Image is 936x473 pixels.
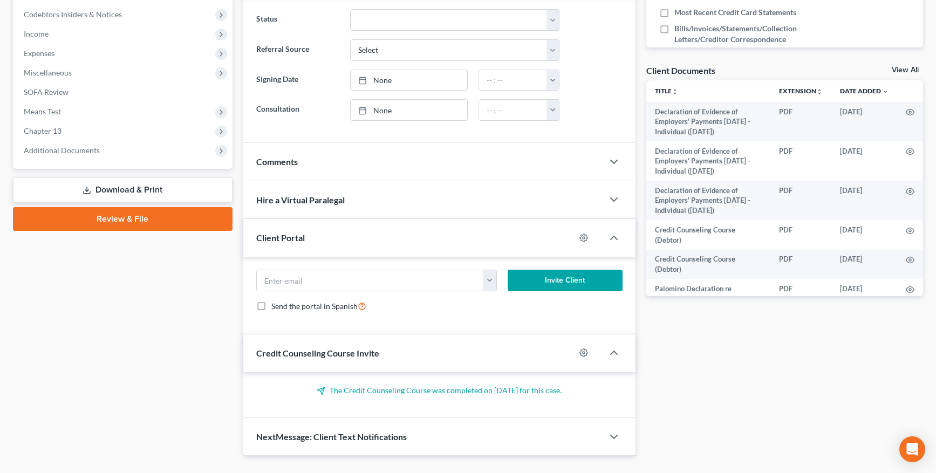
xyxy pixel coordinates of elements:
[13,207,233,231] a: Review & File
[831,141,897,181] td: [DATE]
[770,279,831,309] td: PDF
[674,23,845,45] span: Bills/Invoices/Statements/Collection Letters/Creditor Correspondence
[251,99,345,121] label: Consultation
[646,141,770,181] td: Declaration of Evidence of Employers' Payments [DATE] - Individual ([DATE])
[15,83,233,102] a: SOFA Review
[831,279,897,309] td: [DATE]
[646,65,715,76] div: Client Documents
[24,10,122,19] span: Codebtors Insiders & Notices
[831,181,897,220] td: [DATE]
[779,87,823,95] a: Extensionunfold_more
[479,100,547,120] input: -- : --
[892,66,919,74] a: View All
[251,70,345,91] label: Signing Date
[672,88,678,95] i: unfold_more
[646,102,770,141] td: Declaration of Evidence of Employers' Payments [DATE] - Individual ([DATE])
[256,232,305,243] span: Client Portal
[646,220,770,250] td: Credit Counseling Course (Debtor)
[256,348,379,358] span: Credit Counseling Course Invite
[257,270,483,291] input: Enter email
[271,301,358,311] span: Send the portal in Spanish
[24,146,100,155] span: Additional Documents
[882,88,889,95] i: expand_more
[770,141,831,181] td: PDF
[256,195,345,205] span: Hire a Virtual Paralegal
[840,87,889,95] a: Date Added expand_more
[24,126,62,135] span: Chapter 13
[479,70,547,91] input: -- : --
[770,102,831,141] td: PDF
[770,181,831,220] td: PDF
[351,100,467,120] a: None
[351,70,467,91] a: None
[770,220,831,250] td: PDF
[24,49,54,58] span: Expenses
[646,181,770,220] td: Declaration of Evidence of Employers' Payments [DATE] - Individual ([DATE])
[831,250,897,279] td: [DATE]
[24,87,69,97] span: SOFA Review
[831,102,897,141] td: [DATE]
[770,250,831,279] td: PDF
[256,431,407,442] span: NextMessage: Client Text Notifications
[655,87,678,95] a: Titleunfold_more
[831,220,897,250] td: [DATE]
[24,29,49,38] span: Income
[256,156,298,167] span: Comments
[13,177,233,203] a: Download & Print
[674,7,796,18] span: Most Recent Credit Card Statements
[251,9,345,31] label: Status
[24,68,72,77] span: Miscellaneous
[646,279,770,309] td: Palomino Declaration re Electronic Filing-pdf
[899,436,925,462] div: Open Intercom Messenger
[256,385,623,396] p: The Credit Counseling Course was completed on [DATE] for this case.
[646,250,770,279] td: Credit Counseling Course (Debtor)
[24,107,61,116] span: Means Test
[251,39,345,61] label: Referral Source
[508,270,623,291] button: Invite Client
[816,88,823,95] i: unfold_more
